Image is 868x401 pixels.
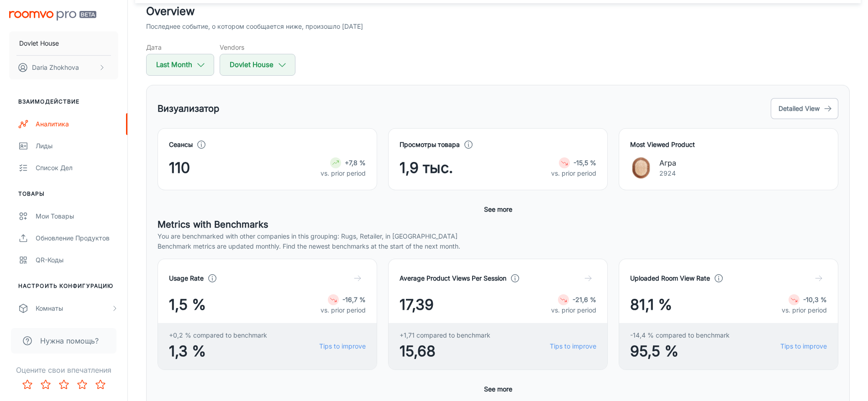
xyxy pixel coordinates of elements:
h4: Сеансы [169,140,193,150]
button: Rate 2 star [37,375,55,394]
button: Rate 5 star [91,375,110,394]
button: Dovlet House [9,31,118,55]
p: vs. prior period [551,168,596,178]
button: See more [480,201,516,218]
strong: -15,5 % [573,159,596,167]
span: 81,1 % [630,294,672,316]
span: 95,5 % [630,340,730,362]
img: Агра [630,157,652,179]
div: Лиды [36,141,118,151]
a: Tips to improve [319,341,366,351]
p: 2924 [659,168,676,178]
div: Список дел [36,163,118,173]
span: 110 [169,157,190,179]
img: Roomvo PRO Beta [9,11,96,21]
p: vs. prior period [551,305,596,315]
h4: Просмотры товара [400,140,460,150]
button: Rate 4 star [73,375,91,394]
h4: Most Viewed Product [630,140,827,150]
button: Detailed View [771,98,838,119]
span: -14,4 % compared to benchmark [630,330,730,340]
p: Benchmark metrics are updated monthly. Find the newest benchmarks at the start of the next month. [158,241,838,251]
p: Последнее событие, о котором сообщается ниже, произошло [DATE] [146,21,363,31]
p: Daria Zhokhova [32,62,79,73]
p: Оцените свои впечатления [7,365,120,375]
h5: Metrics with Benchmarks [158,218,838,231]
h2: Overview [146,3,850,20]
p: vs. prior period [321,168,366,178]
div: Мои товары [36,211,118,221]
button: Last Month [146,54,214,76]
h5: Vendors [220,42,295,52]
span: 1,9 тыс. [400,157,453,179]
h5: Дата [146,42,214,52]
span: 1,5 % [169,294,206,316]
strong: -21,6 % [573,296,596,303]
button: Rate 3 star [55,375,73,394]
h4: Uploaded Room View Rate [630,273,710,283]
p: Dovlet House [19,38,59,48]
span: +0,2 % compared to benchmark [169,330,267,340]
strong: +7,8 % [345,159,366,167]
div: QR-коды [36,255,118,265]
div: Комнаты [36,303,111,313]
span: 1,3 % [169,340,267,362]
h4: Usage Rate [169,273,204,283]
h5: Визуализатор [158,102,219,115]
button: Daria Zhokhova [9,56,118,79]
button: Dovlet House [220,54,295,76]
p: You are benchmarked with other companies in this grouping: Rugs, Retailer, in [GEOGRAPHIC_DATA] [158,231,838,241]
button: Rate 1 star [18,375,37,394]
span: 15,68 [400,340,490,362]
p: vs. prior period [321,305,366,315]
p: vs. prior period [782,305,827,315]
p: Агра [659,157,676,168]
strong: -10,3 % [803,296,827,303]
span: 17,39 [400,294,434,316]
button: See more [480,381,516,397]
span: Нужна помощь? [40,335,99,346]
div: Аналитика [36,119,118,129]
span: +1,71 compared to benchmark [400,330,490,340]
a: Tips to improve [550,341,596,351]
strong: -16,7 % [342,296,366,303]
h4: Average Product Views Per Session [400,273,506,283]
div: Обновление продуктов [36,233,118,243]
a: Tips to improve [780,341,827,351]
